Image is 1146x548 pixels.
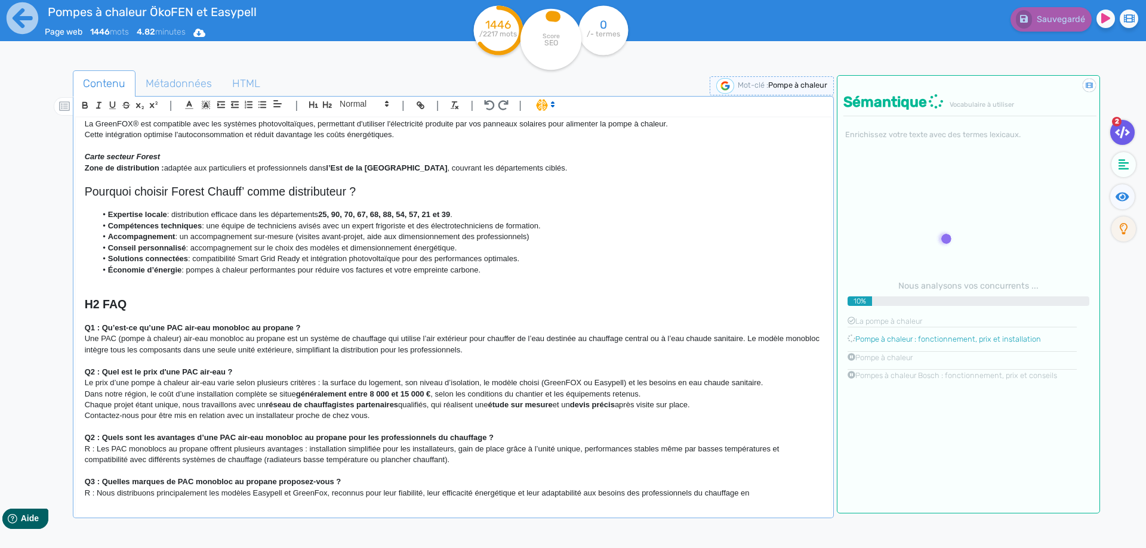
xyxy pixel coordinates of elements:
li: : pompes à chaleur performantes pour réduire vos factures et votre empreinte carbone. [96,265,821,275]
li: : un accompagnement sur-mesure (visites avant-projet, aide aux dimensionnement des professionnels) [96,231,821,242]
p: R : Les PAC monoblocs au propane offrent plusieurs avantages : installation simplifiée pour les i... [85,444,822,466]
span: HTML [223,67,270,100]
span: | [470,97,473,113]
strong: l’Est de la [GEOGRAPHIC_DATA] [326,163,447,172]
strong: Économie d’énergie [108,265,182,274]
strong: Q2 : Quel est le prix d'une PAC air-eau ? [85,367,233,376]
span: Mot-clé : [738,81,768,89]
em: Carte secteur Forest [85,152,160,161]
p: Cette intégration optimise l'autoconsommation et réduit davantage les coûts énergétiques. [85,129,822,140]
span: Page web [45,27,82,37]
p: adaptée aux particuliers et professionnels dans , couvrant les départements ciblés. [85,163,822,174]
tspan: 1446 [486,18,512,32]
strong: généralement entre 8 000 et 15 000 € [296,389,430,398]
p: Dans notre région, le coût d’une installation complète se situe , selon les conditions du chantie... [85,389,822,400]
h2: Pourquoi choisir Forest Chauff’ comme distributeur ? [85,185,822,199]
p: R : Nous distribuons principalement les modèles Easypell et GreenFox, reconnus pour leur fiabilit... [85,488,822,510]
b: 4.82 [137,27,155,37]
h6: Nous analysons vos concurrents ... [848,281,1089,291]
p: Le prix d’une pompe à chaleur air-eau varie selon plusieurs critères : la surface du logement, so... [85,377,822,388]
span: | [170,97,172,113]
span: minutes [137,27,186,37]
strong: Expertise locale [108,210,167,219]
span: | [436,97,439,113]
a: Pompe à chaleur : fonctionnement, prix et installation [855,335,1041,343]
li: : compatibilité Smart Grid Ready et intégration photovoltaïque pour des performances optimales. [96,253,821,264]
span: 10% [848,296,871,306]
strong: étude sur mesure [488,400,552,409]
a: Métadonnées [135,70,222,97]
tspan: Score [543,32,560,40]
input: title [45,2,389,21]
strong: Compétences techniques [108,221,202,230]
a: Contenu [73,70,135,97]
tspan: 0 [600,18,607,32]
tspan: /2217 mots [480,30,517,38]
a: Pompes à chaleur Bosch : fonctionnement, prix et conseils [855,371,1057,380]
span: Aide [61,10,79,19]
span: I.Assistant [531,98,559,112]
li: : une équipe de techniciens avisés avec un expert frigoriste et des électrotechniciens de formation. [96,221,821,231]
b: 1446 [90,27,110,37]
li: : accompagnement sur le choix des modèles et dimensionnement énergétique. [96,243,821,253]
span: | [402,97,405,113]
p: Contactez-nous pour être mis en relation avec un installateur proche de chez vous. [85,410,822,421]
span: Métadonnées [136,67,221,100]
strong: 25, 90, 70, 67, 68, 88, 54, 57, 21 et 39 [318,210,450,219]
p: Chaque projet étant unique, nous travaillons avec un qualifiés, qui réalisent une et un après vis... [85,400,822,410]
span: Pompe à chaleur [768,81,827,89]
small: Enrichissez votre texte avec des termes lexicaux. [843,130,1021,139]
strong: H2 FAQ [85,298,127,311]
span: Contenu [73,67,135,100]
span: | [295,97,298,113]
span: mots [90,27,129,37]
button: Sauvegardé [1011,7,1092,32]
strong: Zone de distribution : [85,163,164,172]
h4: Sémantique [843,94,1097,111]
p: Une PAC (pompe à chaleur) air-eau monobloc au propane est un système de chauffage qui utilise l’a... [85,333,822,355]
img: google-serp-logo.png [716,78,734,94]
strong: Q2 : Quels sont les avantages d’une PAC air-eau monobloc au propane pour les professionnels du ch... [85,433,494,442]
strong: Q1 : Qu’est-ce qu’une PAC air-eau monobloc au propane ? [85,323,301,332]
span: | [519,97,522,113]
tspan: /- termes [587,30,620,38]
strong: Conseil personnalisé [108,243,186,252]
li: : distribution efficace dans les départements . [96,209,821,220]
strong: Solutions connectées [108,254,188,263]
span: 2 [1112,117,1122,126]
strong: Q3 : Quelles marques de PAC monobloc au propane proposez-vous ? [85,477,341,486]
a: HTML [222,70,270,97]
tspan: SEO [544,38,558,47]
span: Aligment [269,97,286,111]
a: La pompe à chaleur [855,317,922,326]
span: Sauvegardé [1037,14,1085,24]
strong: réseau de chauffagistes partenaires [266,400,398,409]
p: La GreenFOX® est compatible avec les systèmes photovoltaïques, permettant d'utiliser l'électricit... [85,119,822,129]
a: Pompe à chaleur [855,353,913,362]
strong: Accompagnement [108,232,175,241]
span: Vocabulaire à utiliser [950,101,1014,109]
strong: devis précis [570,400,615,409]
